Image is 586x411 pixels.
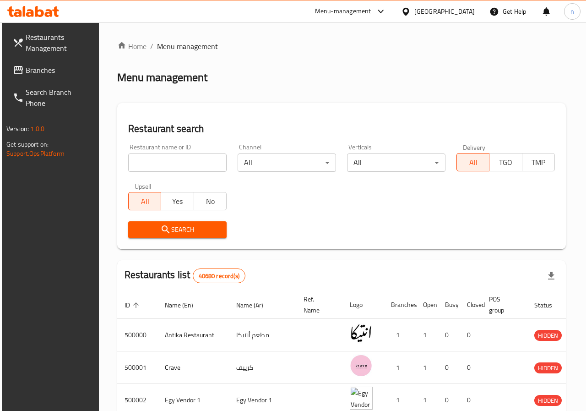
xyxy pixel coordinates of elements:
[136,224,219,236] span: Search
[157,41,218,52] span: Menu management
[460,291,482,319] th: Closed
[135,183,152,189] label: Upsell
[540,265,562,287] div: Export file
[165,195,190,208] span: Yes
[414,6,475,16] div: [GEOGRAPHIC_DATA]
[416,351,438,384] td: 1
[534,330,562,341] span: HIDDEN
[157,319,229,351] td: Antika Restaurant
[526,156,551,169] span: TMP
[132,195,157,208] span: All
[534,300,564,311] span: Status
[229,319,296,351] td: مطعم أنتيكا
[6,148,65,159] a: Support.OpsPlatform
[117,41,146,52] a: Home
[342,291,384,319] th: Logo
[150,41,153,52] li: /
[26,87,92,109] span: Search Branch Phone
[416,319,438,351] td: 1
[157,351,229,384] td: Crave
[384,291,416,319] th: Branches
[238,153,336,172] div: All
[463,144,486,150] label: Delivery
[194,192,227,210] button: No
[438,351,460,384] td: 0
[350,387,373,410] img: Egy Vendor 1
[347,153,445,172] div: All
[460,319,482,351] td: 0
[128,221,227,238] button: Search
[5,59,100,81] a: Branches
[117,70,207,85] h2: Menu management
[30,123,44,135] span: 1.0.0
[489,153,522,171] button: TGO
[165,300,205,311] span: Name (En)
[460,351,482,384] td: 0
[416,291,438,319] th: Open
[438,291,460,319] th: Busy
[384,351,416,384] td: 1
[117,41,566,52] nav: breadcrumb
[236,300,275,311] span: Name (Ar)
[125,268,245,283] h2: Restaurants list
[26,32,92,54] span: Restaurants Management
[304,294,331,316] span: Ref. Name
[438,319,460,351] td: 0
[125,300,142,311] span: ID
[534,363,562,373] span: HIDDEN
[315,6,371,17] div: Menu-management
[161,192,194,210] button: Yes
[456,153,489,171] button: All
[5,81,100,114] a: Search Branch Phone
[193,272,245,280] span: 40680 record(s)
[350,322,373,345] img: Antika Restaurant
[522,153,555,171] button: TMP
[461,156,486,169] span: All
[198,195,223,208] span: No
[128,153,227,172] input: Search for restaurant name or ID..
[5,26,100,59] a: Restaurants Management
[229,351,296,384] td: كرييف
[117,351,157,384] td: 500001
[26,65,92,76] span: Branches
[6,138,49,150] span: Get support on:
[570,6,574,16] span: n
[534,395,562,406] span: HIDDEN
[489,294,516,316] span: POS group
[128,122,555,136] h2: Restaurant search
[117,319,157,351] td: 500000
[350,354,373,377] img: Crave
[384,319,416,351] td: 1
[193,269,245,283] div: Total records count
[6,123,29,135] span: Version:
[128,192,161,210] button: All
[493,156,518,169] span: TGO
